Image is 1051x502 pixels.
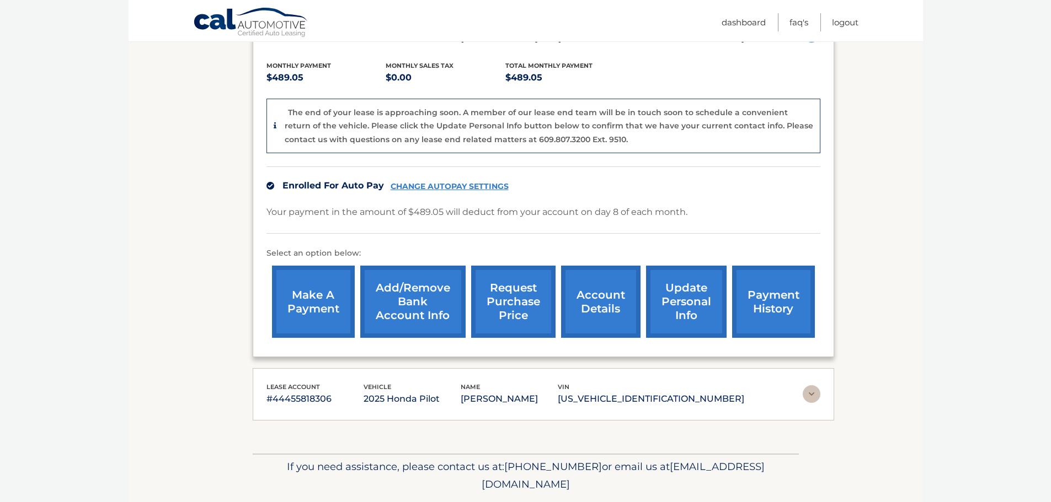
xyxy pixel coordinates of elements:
[266,383,320,391] span: lease account
[260,458,792,493] p: If you need assistance, please contact us at: or email us at
[386,70,505,85] p: $0.00
[266,247,820,260] p: Select an option below:
[266,62,331,69] span: Monthly Payment
[461,391,558,407] p: [PERSON_NAME]
[461,383,480,391] span: name
[266,391,364,407] p: #44455818306
[266,182,274,190] img: check.svg
[558,391,744,407] p: [US_VEHICLE_IDENTIFICATION_NUMBER]
[386,62,454,69] span: Monthly sales Tax
[561,266,641,338] a: account details
[364,383,391,391] span: vehicle
[732,266,815,338] a: payment history
[282,180,384,191] span: Enrolled For Auto Pay
[505,70,625,85] p: $489.05
[360,266,466,338] a: Add/Remove bank account info
[803,385,820,403] img: accordion-rest.svg
[558,383,569,391] span: vin
[505,62,593,69] span: Total Monthly Payment
[193,7,309,39] a: Cal Automotive
[266,204,687,220] p: Your payment in the amount of $489.05 will deduct from your account on day 8 of each month.
[266,70,386,85] p: $489.05
[789,13,808,31] a: FAQ's
[504,460,602,473] span: [PHONE_NUMBER]
[272,266,355,338] a: make a payment
[471,266,556,338] a: request purchase price
[285,107,813,144] p: The end of your lease is approaching soon. A member of our lease end team will be in touch soon t...
[722,13,766,31] a: Dashboard
[364,391,461,407] p: 2025 Honda Pilot
[832,13,858,31] a: Logout
[646,266,727,338] a: update personal info
[391,182,509,191] a: CHANGE AUTOPAY SETTINGS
